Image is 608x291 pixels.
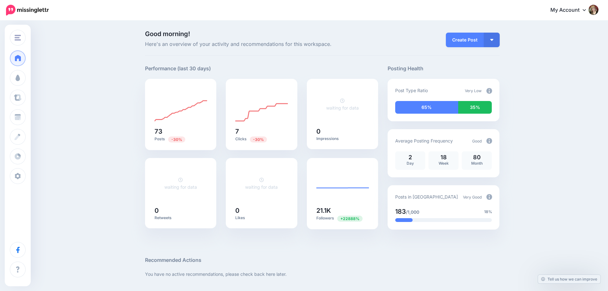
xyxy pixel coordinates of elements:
h5: 0 [155,207,207,214]
a: My Account [544,3,598,18]
h5: 21.1K [316,207,369,214]
p: Posts in [GEOGRAPHIC_DATA] [395,193,458,200]
p: Post Type Ratio [395,87,428,94]
span: Month [471,161,483,166]
div: 18% of your posts in the last 30 days have been from Drip Campaigns [395,218,413,222]
p: 80 [465,155,489,160]
span: Previous period: 92 [337,216,363,222]
h5: 7 [235,128,288,135]
a: Tell us how we can improve [538,275,600,283]
h5: 0 [316,128,369,135]
p: Clicks [235,136,288,142]
p: 2 [398,155,422,160]
span: 18% [484,209,492,215]
div: 35% of your posts in the last 30 days were manually created (i.e. were not from Drip Campaigns or... [458,101,492,114]
p: Likes [235,215,288,220]
span: Here's an overview of your activity and recommendations for this workspace. [145,40,378,48]
img: Missinglettr [6,5,49,16]
a: waiting for data [245,177,278,190]
a: waiting for data [164,177,197,190]
h5: 73 [155,128,207,135]
span: Previous period: 105 [168,136,185,142]
h5: Performance (last 30 days) [145,65,211,73]
h5: Recommended Actions [145,256,500,264]
p: 18 [432,155,455,160]
h5: 0 [235,207,288,214]
p: Average Posting Frequency [395,137,453,144]
p: Impressions [316,136,369,141]
span: Very Good [463,195,482,199]
a: Create Post [446,33,484,47]
span: /1,000 [406,209,419,215]
span: Good morning! [145,30,190,38]
p: You have no active recommendations, please check back here later. [145,270,500,278]
img: info-circle-grey.png [486,194,492,200]
span: Very Low [465,88,482,93]
div: 65% of your posts in the last 30 days have been from Drip Campaigns [395,101,458,114]
img: menu.png [15,35,21,41]
img: info-circle-grey.png [486,138,492,144]
span: Week [439,161,449,166]
span: Day [407,161,414,166]
span: Good [472,139,482,143]
span: Previous period: 10 [250,136,267,142]
p: Retweets [155,215,207,220]
img: arrow-down-white.png [490,39,493,41]
p: Posts [155,136,207,142]
span: 183 [395,208,406,215]
img: info-circle-grey.png [486,88,492,94]
p: Followers [316,215,369,221]
a: waiting for data [326,98,359,111]
h5: Posting Health [388,65,499,73]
